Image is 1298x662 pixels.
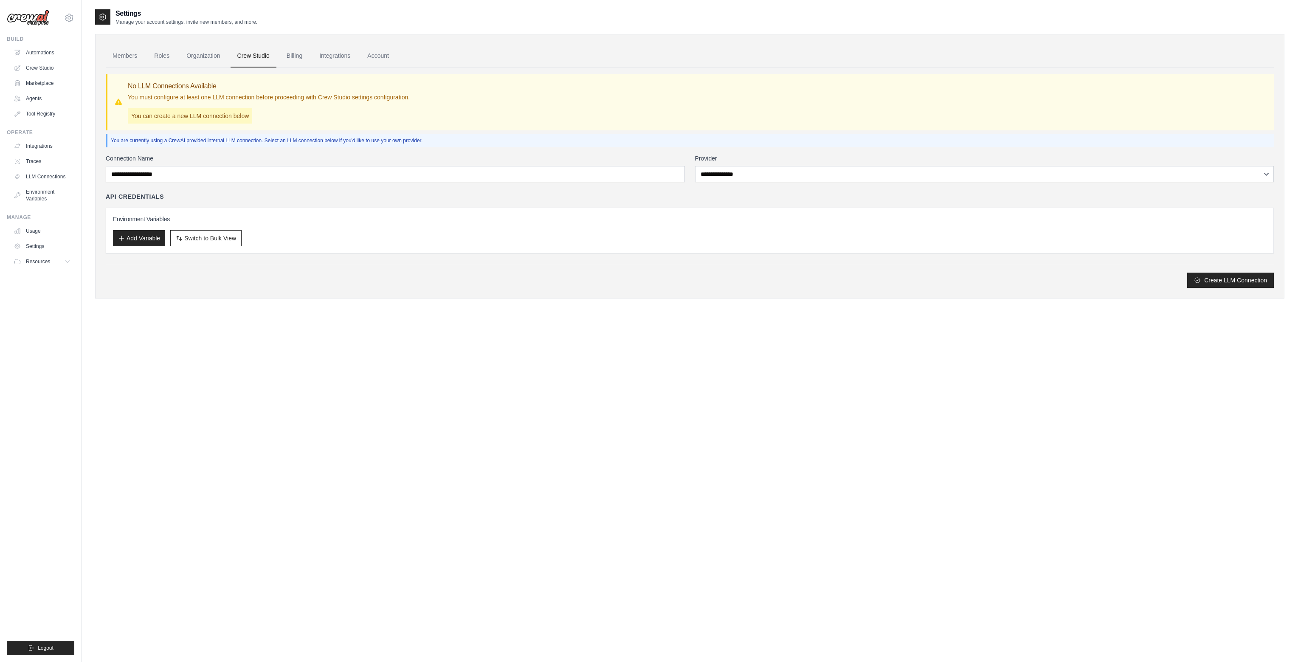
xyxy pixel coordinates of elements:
a: Crew Studio [231,45,276,68]
label: Connection Name [106,154,685,163]
a: Integrations [313,45,357,68]
p: You must configure at least one LLM connection before proceeding with Crew Studio settings config... [128,93,410,101]
a: Automations [10,46,74,59]
p: Manage your account settings, invite new members, and more. [115,19,257,25]
h2: Settings [115,8,257,19]
span: Resources [26,258,50,265]
h3: Environment Variables [113,215,1267,223]
div: Build [7,36,74,42]
h3: No LLM Connections Available [128,81,410,91]
div: Operate [7,129,74,136]
span: Switch to Bulk View [184,234,236,242]
button: Resources [10,255,74,268]
button: Logout [7,641,74,655]
p: You can create a new LLM connection below [128,108,252,124]
a: Environment Variables [10,185,74,206]
a: Members [106,45,144,68]
span: Logout [38,645,53,651]
a: Roles [147,45,176,68]
label: Provider [695,154,1274,163]
a: Billing [280,45,309,68]
a: Agents [10,92,74,105]
img: Logo [7,10,49,26]
a: Traces [10,155,74,168]
a: Integrations [10,139,74,153]
a: Organization [180,45,227,68]
a: Marketplace [10,76,74,90]
button: Switch to Bulk View [170,230,242,246]
p: You are currently using a CrewAI provided internal LLM connection. Select an LLM connection below... [111,137,1270,144]
div: Manage [7,214,74,221]
h4: API Credentials [106,192,164,201]
a: LLM Connections [10,170,74,183]
button: Add Variable [113,230,165,246]
button: Create LLM Connection [1187,273,1274,288]
a: Account [360,45,396,68]
a: Crew Studio [10,61,74,75]
a: Tool Registry [10,107,74,121]
a: Settings [10,239,74,253]
a: Usage [10,224,74,238]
